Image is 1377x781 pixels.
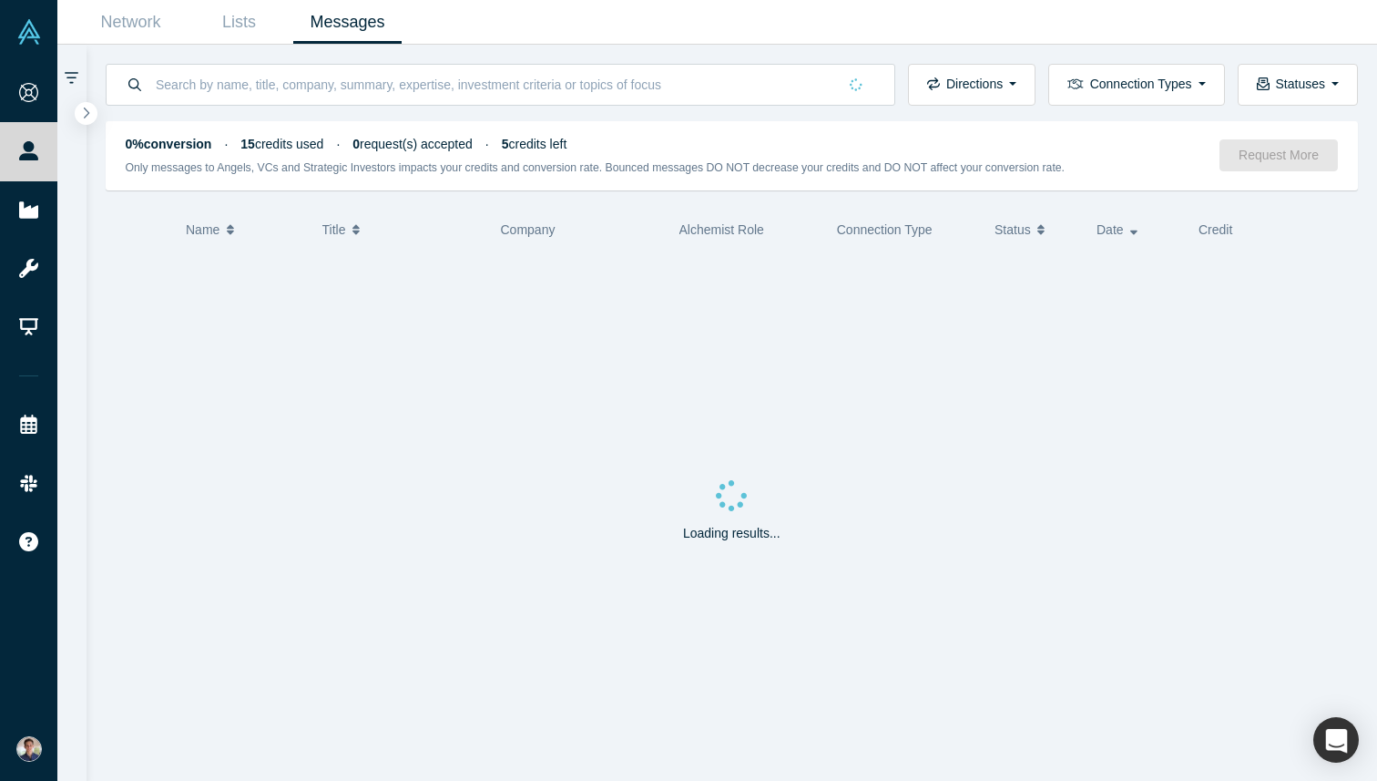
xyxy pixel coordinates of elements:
[994,211,1077,249] button: Status
[186,211,219,249] span: Name
[126,161,1066,174] small: Only messages to Angels, VCs and Strategic Investors impacts your credits and conversion rate. Bo...
[1096,211,1179,249] button: Date
[485,137,489,151] span: ·
[76,1,185,44] a: Network
[679,222,764,237] span: Alchemist Role
[1198,222,1232,237] span: Credit
[994,211,1031,249] span: Status
[1048,64,1224,106] button: Connection Types
[224,137,228,151] span: ·
[240,137,255,151] strong: 15
[837,222,933,237] span: Connection Type
[186,211,303,249] button: Name
[352,137,360,151] strong: 0
[908,64,1035,106] button: Directions
[322,211,346,249] span: Title
[185,1,293,44] a: Lists
[16,19,42,45] img: Alchemist Vault Logo
[1096,211,1124,249] span: Date
[16,736,42,762] img: Andres Meiners's Account
[293,1,402,44] a: Messages
[352,137,473,151] span: request(s) accepted
[322,211,482,249] button: Title
[126,137,212,151] strong: 0% conversion
[336,137,340,151] span: ·
[501,222,556,237] span: Company
[1238,64,1358,106] button: Statuses
[502,137,567,151] span: credits left
[683,524,780,543] p: Loading results...
[154,63,837,106] input: Search by name, title, company, summary, expertise, investment criteria or topics of focus
[240,137,323,151] span: credits used
[502,137,509,151] strong: 5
